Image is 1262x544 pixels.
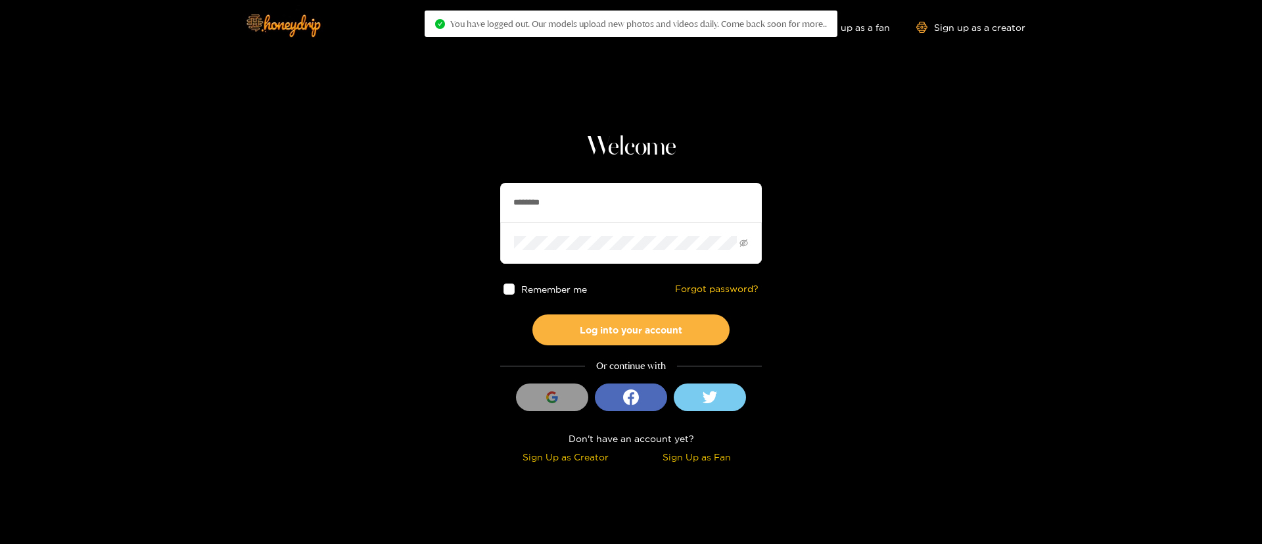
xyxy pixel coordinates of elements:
button: Log into your account [532,314,730,345]
span: You have logged out. Our models upload new photos and videos daily. Come back soon for more.. [450,18,827,29]
div: Don't have an account yet? [500,431,762,446]
div: Sign Up as Creator [503,449,628,464]
span: Remember me [521,284,587,294]
a: Forgot password? [675,284,759,295]
div: Or continue with [500,359,762,374]
div: Sign Up as Fan [634,449,759,464]
a: Sign up as a fan [800,22,890,33]
span: check-circle [435,19,445,29]
span: eye-invisible [739,239,748,247]
a: Sign up as a creator [916,22,1025,33]
h1: Welcome [500,132,762,163]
